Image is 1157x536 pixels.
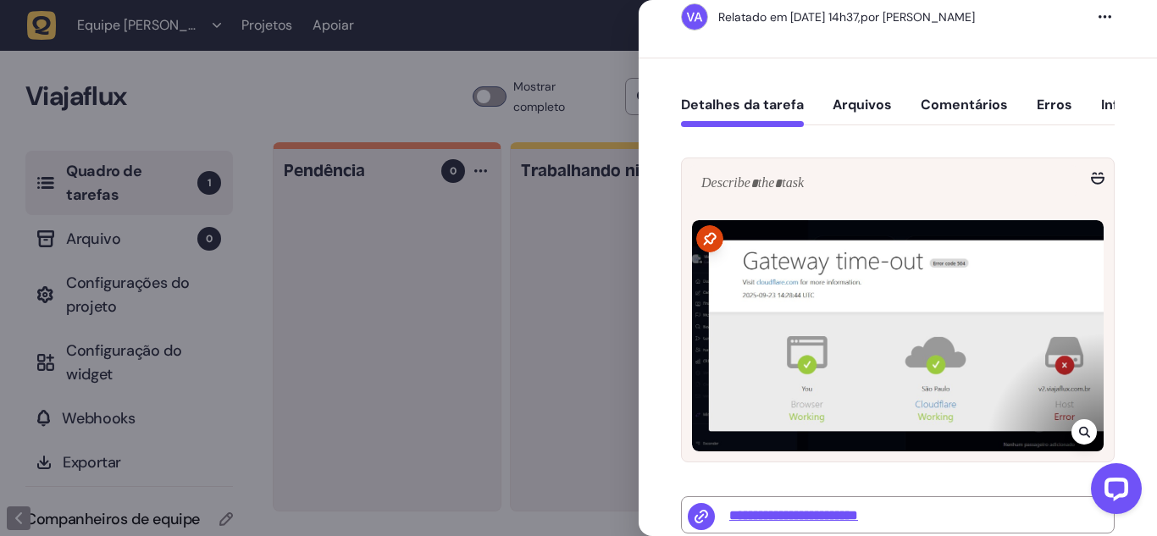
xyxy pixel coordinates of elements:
[682,4,707,30] img: Victor Amâncio
[921,96,1008,113] font: Comentários
[681,96,804,113] font: Detalhes da tarefa
[1077,456,1149,528] iframe: Widget de bate-papo LiveChat
[833,96,892,113] font: Arquivos
[718,9,861,25] font: Relatado em [DATE] 14h37,
[1037,96,1072,113] font: Erros
[861,9,975,25] font: por [PERSON_NAME]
